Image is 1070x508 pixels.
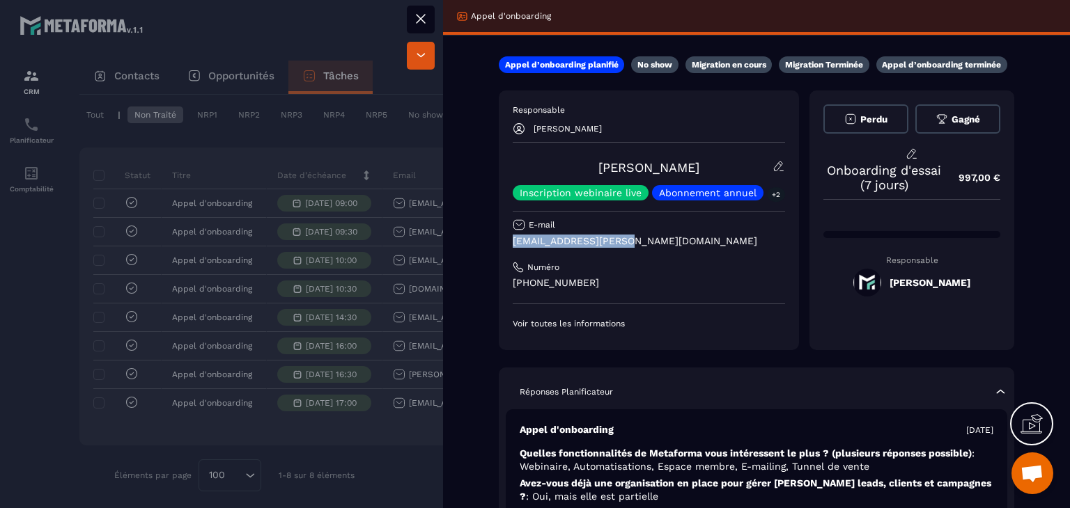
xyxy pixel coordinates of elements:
p: Voir toutes les informations [513,318,785,329]
p: [DATE] [966,424,993,436]
p: Quelles fonctionnalités de Metaforma vous intéressent le plus ? (plusieurs réponses possible) [520,447,993,473]
button: Perdu [823,104,908,134]
p: E-mail [529,219,555,230]
a: [PERSON_NAME] [598,160,699,175]
p: Inscription webinaire live [520,188,642,198]
p: Appel d’onboarding terminée [882,59,1001,70]
span: Perdu [860,114,887,125]
span: : Oui, mais elle est partielle [526,491,658,502]
p: Appel d’onboarding planifié [505,59,619,70]
p: Appel d'onboarding [471,10,551,22]
p: 997,00 € [945,164,1000,191]
p: [PHONE_NUMBER] [513,276,785,289]
p: Migration Terminée [785,59,863,70]
p: Onboarding d'essai (7 jours) [823,163,945,192]
button: Gagné [915,104,1000,134]
p: Responsable [513,104,785,116]
a: Ouvrir le chat [1011,452,1053,494]
p: Responsable [823,255,1000,265]
p: [EMAIL_ADDRESS][PERSON_NAME][DOMAIN_NAME] [513,235,785,248]
p: No show [637,59,672,70]
p: Migration en cours [692,59,766,70]
p: Réponses Planificateur [520,386,613,397]
h5: [PERSON_NAME] [890,277,970,288]
p: +2 [767,187,785,202]
p: Appel d'onboarding [520,423,614,436]
p: Numéro [527,262,559,273]
p: [PERSON_NAME] [534,124,602,134]
p: Abonnement annuel [659,188,757,198]
p: Avez-vous déjà une organisation en place pour gérer [PERSON_NAME] leads, clients et campagnes ? [520,477,993,503]
span: Gagné [952,114,980,125]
